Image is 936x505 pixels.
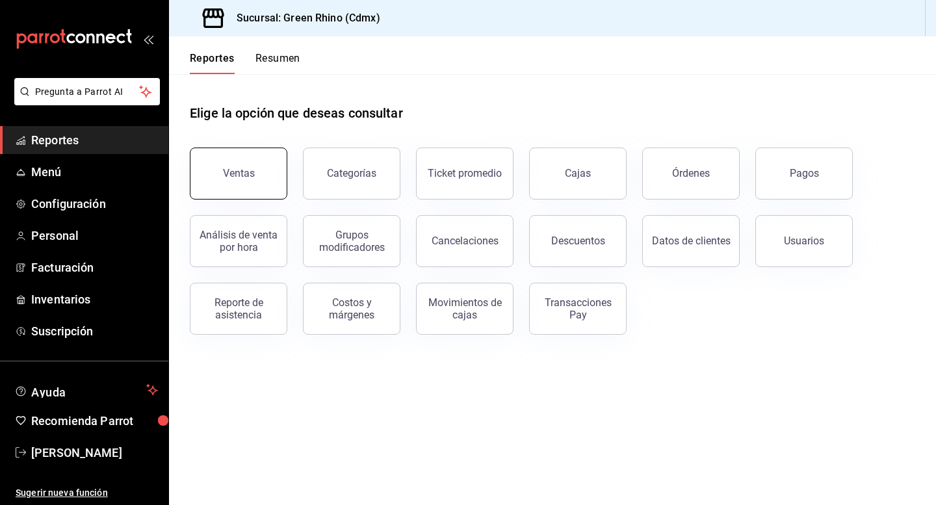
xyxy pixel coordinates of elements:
[652,235,731,247] div: Datos de clientes
[190,52,300,74] div: navigation tabs
[143,34,153,44] button: open_drawer_menu
[428,167,502,179] div: Ticket promedio
[31,227,158,244] span: Personal
[198,229,279,253] div: Análisis de venta por hora
[31,259,158,276] span: Facturación
[529,283,627,335] button: Transacciones Pay
[790,167,819,179] div: Pagos
[190,215,287,267] button: Análisis de venta por hora
[31,131,158,149] span: Reportes
[672,167,710,179] div: Órdenes
[755,148,853,200] button: Pagos
[529,215,627,267] button: Descuentos
[565,167,591,179] div: Cajas
[311,296,392,321] div: Costos y márgenes
[31,322,158,340] span: Suscripción
[642,215,740,267] button: Datos de clientes
[755,215,853,267] button: Usuarios
[529,148,627,200] button: Cajas
[416,148,513,200] button: Ticket promedio
[538,296,618,321] div: Transacciones Pay
[416,283,513,335] button: Movimientos de cajas
[31,444,158,461] span: [PERSON_NAME]
[198,296,279,321] div: Reporte de asistencia
[190,52,235,74] button: Reportes
[190,283,287,335] button: Reporte de asistencia
[303,283,400,335] button: Costos y márgenes
[303,148,400,200] button: Categorías
[31,412,158,430] span: Recomienda Parrot
[327,167,376,179] div: Categorías
[311,229,392,253] div: Grupos modificadores
[16,486,158,500] span: Sugerir nueva función
[35,85,140,99] span: Pregunta a Parrot AI
[255,52,300,74] button: Resumen
[424,296,505,321] div: Movimientos de cajas
[303,215,400,267] button: Grupos modificadores
[14,78,160,105] button: Pregunta a Parrot AI
[432,235,499,247] div: Cancelaciones
[31,163,158,181] span: Menú
[9,94,160,108] a: Pregunta a Parrot AI
[226,10,380,26] h3: Sucursal: Green Rhino (Cdmx)
[31,195,158,213] span: Configuración
[223,167,255,179] div: Ventas
[784,235,824,247] div: Usuarios
[31,382,141,398] span: Ayuda
[190,148,287,200] button: Ventas
[642,148,740,200] button: Órdenes
[551,235,605,247] div: Descuentos
[31,291,158,308] span: Inventarios
[416,215,513,267] button: Cancelaciones
[190,103,403,123] h1: Elige la opción que deseas consultar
